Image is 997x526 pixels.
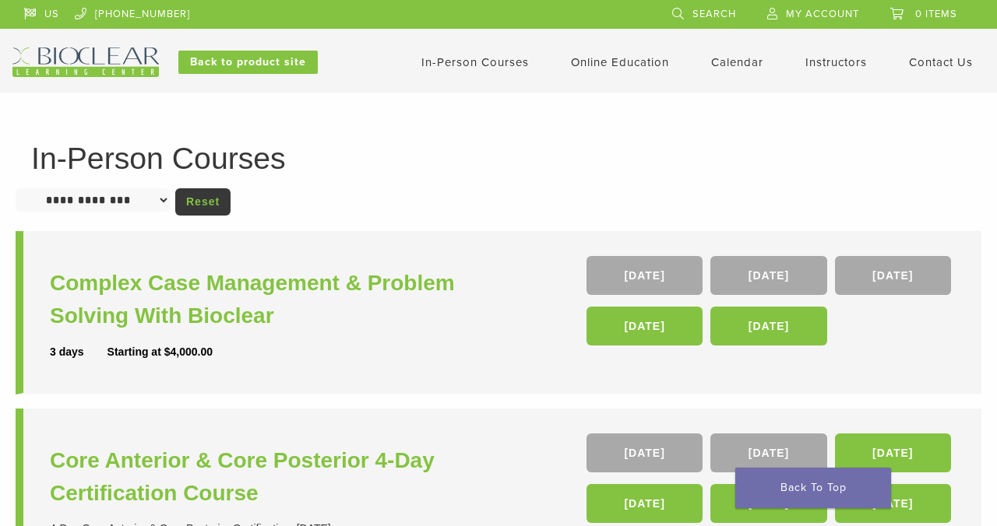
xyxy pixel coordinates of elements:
[711,55,763,69] a: Calendar
[835,256,951,295] a: [DATE]
[587,256,703,295] a: [DATE]
[178,51,318,74] a: Back to product site
[587,484,703,523] a: [DATE]
[587,256,955,353] div: , , , ,
[710,484,826,523] a: [DATE]
[835,433,951,472] a: [DATE]
[421,55,529,69] a: In-Person Courses
[175,188,231,216] a: Reset
[915,8,957,20] span: 0 items
[571,55,669,69] a: Online Education
[107,344,213,360] div: Starting at $4,000.00
[710,307,826,345] a: [DATE]
[835,484,951,523] a: [DATE]
[31,143,966,174] h1: In-Person Courses
[710,256,826,295] a: [DATE]
[710,433,826,472] a: [DATE]
[786,8,859,20] span: My Account
[50,444,502,510] a: Core Anterior & Core Posterior 4-Day Certification Course
[50,267,502,332] a: Complex Case Management & Problem Solving With Bioclear
[587,307,703,345] a: [DATE]
[735,468,891,508] a: Back To Top
[692,8,736,20] span: Search
[805,55,867,69] a: Instructors
[12,47,159,77] img: Bioclear
[909,55,973,69] a: Contact Us
[587,433,703,472] a: [DATE]
[50,344,107,360] div: 3 days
